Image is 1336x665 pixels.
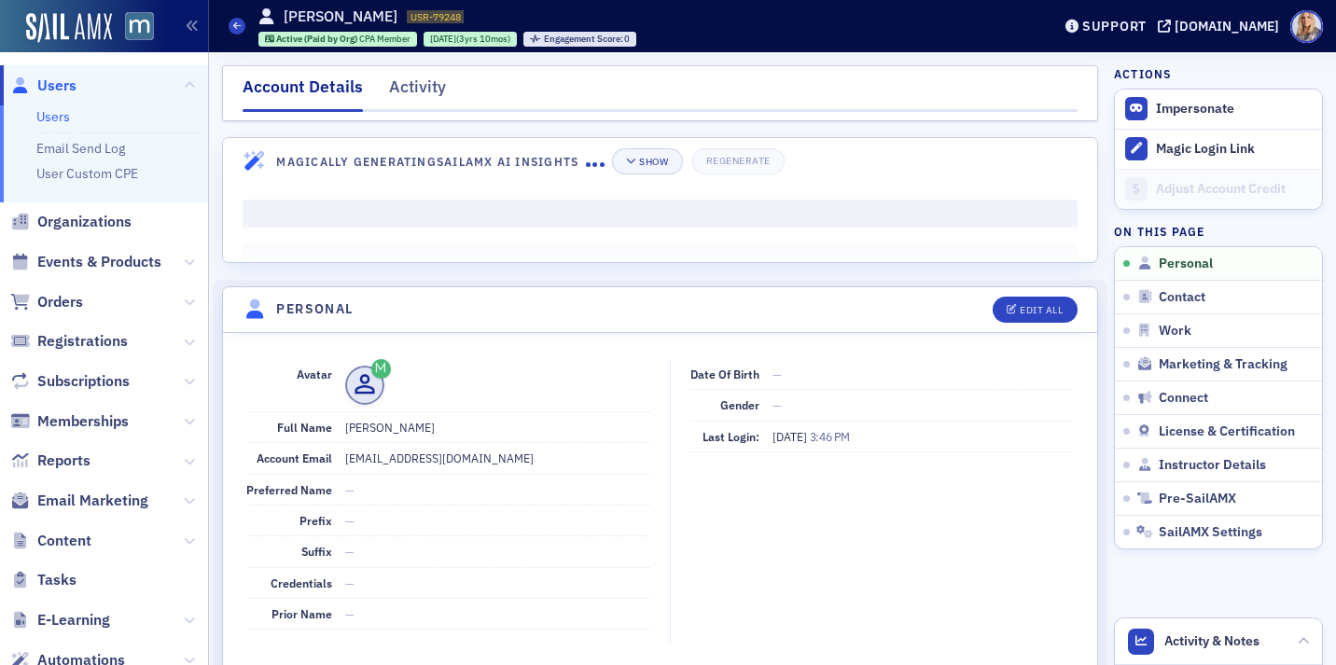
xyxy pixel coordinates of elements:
button: [DOMAIN_NAME] [1158,20,1286,33]
span: Users [37,76,77,96]
a: Orders [10,292,83,312]
div: 2021-11-08 00:00:00 [424,32,517,47]
span: Instructor Details [1159,457,1266,474]
span: Engagement Score : [544,33,625,45]
span: Avatar [297,367,332,381]
div: Account Details [243,75,363,112]
div: [DOMAIN_NAME] [1175,18,1279,35]
a: Email Marketing [10,491,148,511]
span: — [345,482,355,497]
span: Preferred Name [246,482,332,497]
div: (3yrs 10mos) [430,33,510,45]
span: Profile [1290,10,1323,43]
span: Orders [37,292,83,312]
h4: Actions [1114,65,1172,82]
a: Reports [10,450,90,471]
dd: [PERSON_NAME] [345,412,650,442]
button: Show [612,148,682,174]
h1: [PERSON_NAME] [284,7,397,27]
button: Edit All [993,297,1077,323]
span: Content [37,531,91,551]
div: Magic Login Link [1156,141,1313,158]
span: — [772,367,782,381]
div: Engagement Score: 0 [523,32,636,47]
span: — [772,397,782,412]
span: Memberships [37,411,129,432]
span: Events & Products [37,252,161,272]
img: SailAMX [26,13,112,43]
span: — [345,606,355,621]
img: SailAMX [125,12,154,41]
a: Users [10,76,77,96]
a: Content [10,531,91,551]
a: Subscriptions [10,371,130,392]
a: Email Send Log [36,140,125,157]
a: Registrations [10,331,128,352]
a: Adjust Account Credit [1115,169,1322,209]
span: [DATE] [772,429,810,444]
span: Personal [1159,256,1213,272]
div: Adjust Account Credit [1156,181,1313,198]
span: Contact [1159,289,1205,306]
h4: On this page [1114,223,1323,240]
h4: Magically Generating SailAMX AI Insights [277,153,586,170]
span: Work [1159,323,1191,339]
a: Events & Products [10,252,161,272]
span: Prior Name [271,606,332,621]
div: Show [639,157,668,167]
a: View Homepage [112,12,154,44]
span: 3:46 PM [810,429,850,444]
a: Users [36,108,70,125]
span: Gender [720,397,759,412]
span: Reports [37,450,90,471]
span: Tasks [37,570,77,590]
div: Edit All [1020,305,1063,315]
a: E-Learning [10,610,110,630]
span: [DATE] [430,33,456,45]
span: Full Name [277,420,332,435]
span: Prefix [299,513,332,528]
span: Credentials [271,575,332,590]
span: Registrations [37,331,128,352]
span: CPA Member [359,33,411,45]
a: Memberships [10,411,129,432]
div: Active (Paid by Org): Active (Paid by Org): CPA Member [258,32,418,47]
span: Account Email [257,450,332,465]
div: Activity [389,75,446,109]
span: Organizations [37,212,132,232]
span: E-Learning [37,610,110,630]
span: — [345,575,355,590]
span: — [345,544,355,559]
button: Magic Login Link [1115,129,1322,169]
span: Activity & Notes [1164,631,1259,651]
span: USR-79248 [411,10,461,23]
h4: Personal [277,299,354,319]
span: Suffix [301,544,332,559]
span: Connect [1159,390,1208,407]
span: Pre-SailAMX [1159,491,1236,507]
span: Active (Paid by Org) [276,33,359,45]
button: Regenerate [692,148,785,174]
div: Support [1082,18,1147,35]
span: Subscriptions [37,371,130,392]
a: User Custom CPE [36,165,138,182]
span: Last Login: [703,429,759,444]
span: Marketing & Tracking [1159,356,1287,373]
span: Date of Birth [690,367,759,381]
span: — [345,513,355,528]
span: Email Marketing [37,491,148,511]
button: Impersonate [1156,101,1234,118]
a: Active (Paid by Org) CPA Member [265,33,411,45]
a: Organizations [10,212,132,232]
a: Tasks [10,570,77,590]
dd: [EMAIL_ADDRESS][DOMAIN_NAME] [345,443,650,473]
span: SailAMX Settings [1159,524,1262,541]
span: License & Certification [1159,423,1295,440]
div: 0 [544,35,631,45]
